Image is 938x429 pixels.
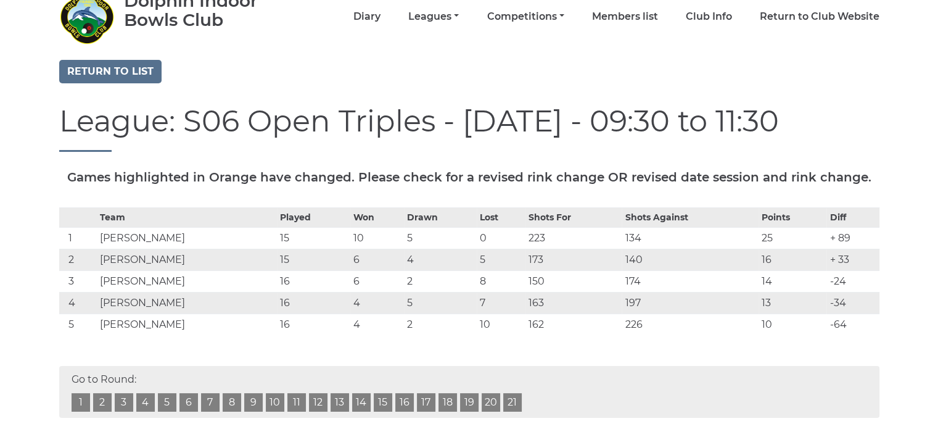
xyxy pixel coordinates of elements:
[404,292,477,314] td: 5
[59,270,97,292] td: 3
[353,10,381,23] a: Diary
[97,292,277,314] td: [PERSON_NAME]
[59,60,162,83] a: Return to list
[826,314,879,335] td: -64
[438,393,457,412] a: 18
[115,393,133,412] a: 3
[525,207,622,227] th: Shots For
[487,10,564,23] a: Competitions
[408,10,459,23] a: Leagues
[59,170,879,184] h5: Games highlighted in Orange have changed. Please check for a revised rink change OR revised date ...
[350,292,404,314] td: 4
[158,393,176,412] a: 5
[266,393,284,412] a: 10
[826,207,879,227] th: Diff
[525,270,622,292] td: 150
[826,292,879,314] td: -34
[477,227,525,249] td: 0
[477,314,525,335] td: 10
[759,207,827,227] th: Points
[622,292,758,314] td: 197
[759,292,827,314] td: 13
[350,249,404,270] td: 6
[525,314,622,335] td: 162
[404,270,477,292] td: 2
[404,227,477,249] td: 5
[97,227,277,249] td: [PERSON_NAME]
[97,207,277,227] th: Team
[477,249,525,270] td: 5
[277,207,350,227] th: Played
[477,292,525,314] td: 7
[350,227,404,249] td: 10
[223,393,241,412] a: 8
[760,10,879,23] a: Return to Club Website
[826,227,879,249] td: + 89
[826,270,879,292] td: -24
[350,314,404,335] td: 4
[622,207,758,227] th: Shots Against
[59,314,97,335] td: 5
[622,314,758,335] td: 226
[201,393,220,412] a: 7
[759,249,827,270] td: 16
[826,249,879,270] td: + 33
[352,393,371,412] a: 14
[482,393,500,412] a: 20
[97,314,277,335] td: [PERSON_NAME]
[477,207,525,227] th: Lost
[350,207,404,227] th: Won
[59,105,879,152] h1: League: S06 Open Triples - [DATE] - 09:30 to 11:30
[503,393,522,412] a: 21
[525,292,622,314] td: 163
[277,270,350,292] td: 16
[277,249,350,270] td: 15
[97,249,277,270] td: [PERSON_NAME]
[525,249,622,270] td: 173
[460,393,479,412] a: 19
[179,393,198,412] a: 6
[417,393,435,412] a: 17
[404,207,477,227] th: Drawn
[525,227,622,249] td: 223
[277,314,350,335] td: 16
[622,227,758,249] td: 134
[93,393,112,412] a: 2
[686,10,732,23] a: Club Info
[404,249,477,270] td: 4
[477,270,525,292] td: 8
[277,227,350,249] td: 15
[622,270,758,292] td: 174
[97,270,277,292] td: [PERSON_NAME]
[622,249,758,270] td: 140
[287,393,306,412] a: 11
[59,227,97,249] td: 1
[759,227,827,249] td: 25
[277,292,350,314] td: 16
[759,270,827,292] td: 14
[395,393,414,412] a: 16
[244,393,263,412] a: 9
[759,314,827,335] td: 10
[59,292,97,314] td: 4
[350,270,404,292] td: 6
[72,393,90,412] a: 1
[331,393,349,412] a: 13
[374,393,392,412] a: 15
[59,249,97,270] td: 2
[136,393,155,412] a: 4
[592,10,658,23] a: Members list
[309,393,327,412] a: 12
[59,366,879,418] div: Go to Round:
[404,314,477,335] td: 2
